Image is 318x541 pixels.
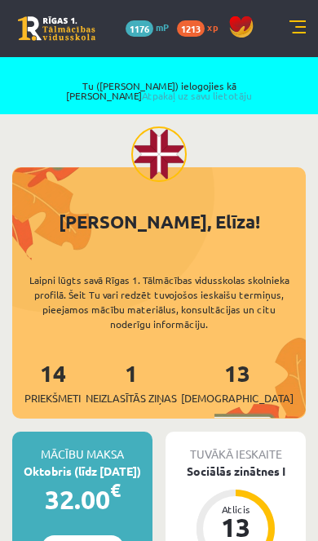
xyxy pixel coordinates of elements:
[86,390,177,406] span: Neizlasītās ziņas
[166,432,306,463] div: Tuvākā ieskaite
[12,480,152,519] div: 32.00
[177,20,205,37] span: 1213
[211,504,260,514] div: Atlicis
[32,81,286,100] span: Tu ([PERSON_NAME]) ielogojies kā [PERSON_NAME]
[131,126,187,182] img: Elīza Tāre
[18,16,95,41] a: Rīgas 1. Tālmācības vidusskola
[110,478,121,502] span: €
[156,20,169,33] span: mP
[207,20,218,33] span: xp
[24,390,81,406] span: Priekšmeti
[12,273,306,331] div: Laipni lūgts savā Rīgas 1. Tālmācības vidusskolas skolnieka profilā. Šeit Tu vari redzēt tuvojošo...
[211,514,260,540] div: 13
[12,463,152,480] div: Oktobris (līdz [DATE])
[12,432,152,463] div: Mācību maksa
[24,358,81,406] a: 14Priekšmeti
[181,358,294,406] a: 13[DEMOGRAPHIC_DATA]
[86,358,177,406] a: 1Neizlasītās ziņas
[177,20,226,33] a: 1213 xp
[166,463,306,480] div: Sociālās zinātnes I
[142,89,252,102] a: Atpakaļ uz savu lietotāju
[181,390,294,406] span: [DEMOGRAPHIC_DATA]
[126,20,153,37] span: 1176
[12,208,306,235] div: [PERSON_NAME], Elīza!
